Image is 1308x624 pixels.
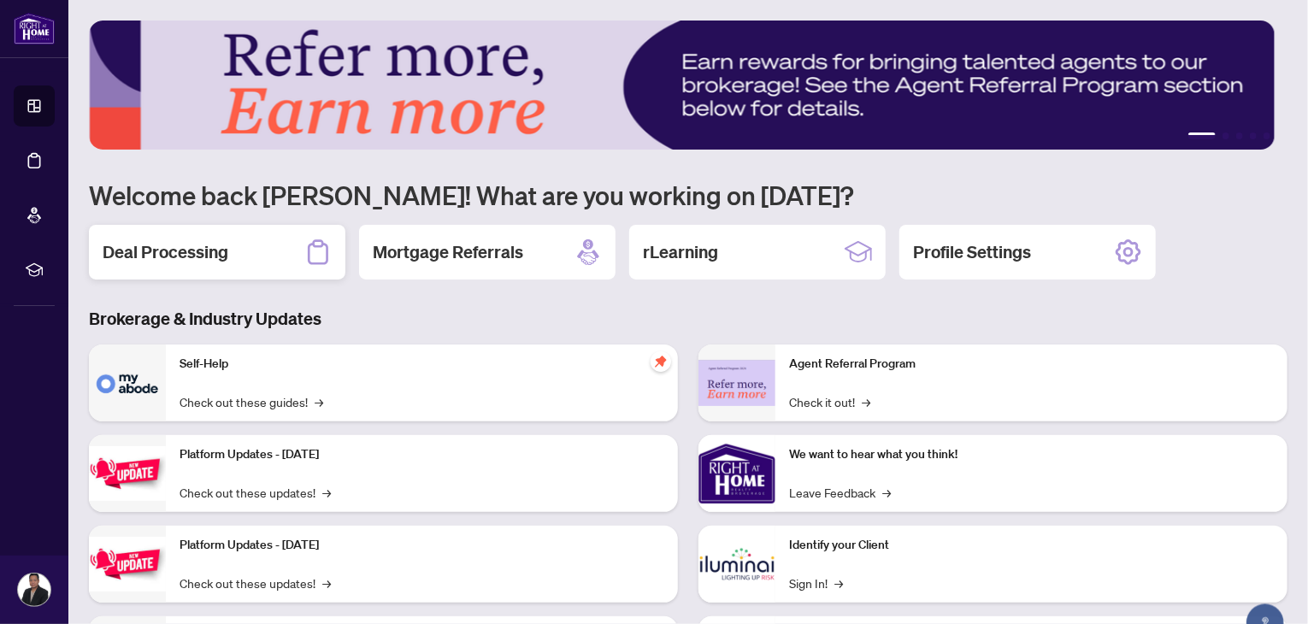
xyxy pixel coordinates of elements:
[373,240,523,264] h2: Mortgage Referrals
[1188,132,1216,139] button: 1
[834,574,843,592] span: →
[89,179,1287,211] h1: Welcome back [PERSON_NAME]! What are you working on [DATE]?
[698,360,775,407] img: Agent Referral Program
[180,445,664,464] p: Platform Updates - [DATE]
[1236,132,1243,139] button: 3
[643,240,718,264] h2: rLearning
[180,483,331,502] a: Check out these updates!→
[1250,132,1257,139] button: 4
[789,392,870,411] a: Check it out!→
[789,536,1274,555] p: Identify your Client
[322,574,331,592] span: →
[651,351,671,372] span: pushpin
[789,574,843,592] a: Sign In!→
[1223,132,1229,139] button: 2
[89,446,166,500] img: Platform Updates - July 21, 2025
[315,392,323,411] span: →
[913,240,1031,264] h2: Profile Settings
[789,483,891,502] a: Leave Feedback→
[698,435,775,512] img: We want to hear what you think!
[103,240,228,264] h2: Deal Processing
[180,574,331,592] a: Check out these updates!→
[180,392,323,411] a: Check out these guides!→
[1264,132,1270,139] button: 5
[89,537,166,591] img: Platform Updates - July 8, 2025
[698,526,775,603] img: Identify your Client
[89,307,1287,331] h3: Brokerage & Industry Updates
[18,574,50,606] img: Profile Icon
[882,483,891,502] span: →
[789,445,1274,464] p: We want to hear what you think!
[1240,564,1291,615] button: Open asap
[180,355,664,374] p: Self-Help
[14,13,55,44] img: logo
[89,21,1275,150] img: Slide 0
[89,344,166,421] img: Self-Help
[180,536,664,555] p: Platform Updates - [DATE]
[789,355,1274,374] p: Agent Referral Program
[862,392,870,411] span: →
[322,483,331,502] span: →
